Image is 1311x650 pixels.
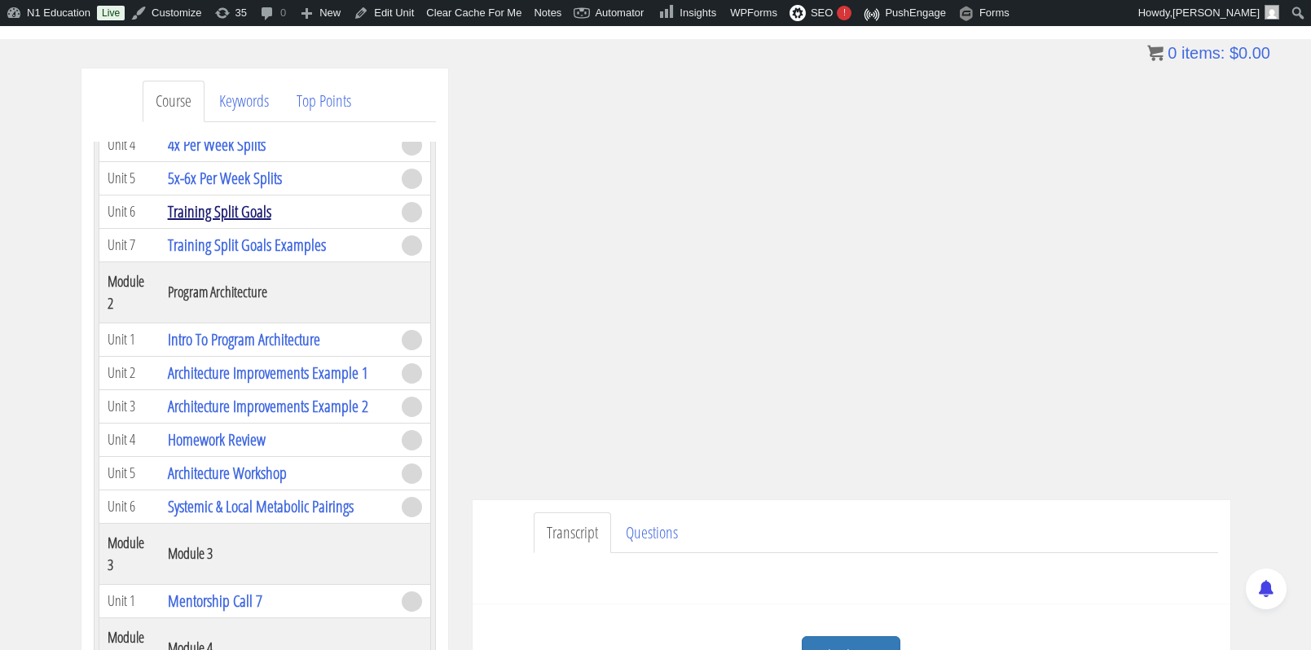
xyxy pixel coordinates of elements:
[284,81,364,122] a: Top Points
[1230,44,1270,62] bdi: 0.00
[168,395,368,417] a: Architecture Improvements Example 2
[168,167,282,189] a: 5x-6x Per Week Splits
[168,428,266,450] a: Homework Review
[99,389,160,423] td: Unit 3
[160,523,394,584] th: Module 3
[534,512,611,554] a: Transcript
[99,423,160,456] td: Unit 4
[99,456,160,490] td: Unit 5
[1181,44,1225,62] span: items:
[99,523,160,584] th: Module 3
[99,228,160,261] td: Unit 7
[1168,44,1177,62] span: 0
[99,195,160,228] td: Unit 6
[99,323,160,356] td: Unit 1
[1230,44,1238,62] span: $
[206,81,282,122] a: Keywords
[1172,7,1260,19] span: [PERSON_NAME]
[168,328,320,350] a: Intro To Program Architecture
[168,200,271,222] a: Training Split Goals
[99,356,160,389] td: Unit 2
[811,7,833,19] span: SEO
[99,584,160,617] td: Unit 1
[613,512,691,554] a: Questions
[1147,44,1270,62] a: 0 items: $0.00
[168,134,266,156] a: 4x Per Week Splits
[143,81,205,122] a: Course
[680,7,716,19] span: Insights
[99,128,160,161] td: Unit 4
[99,261,160,323] th: Module 2
[97,6,125,20] a: Live
[168,362,368,384] a: Architecture Improvements Example 1
[168,590,262,612] a: Mentorship Call 7
[1147,45,1164,61] img: icon11.png
[837,6,851,20] div: !
[168,495,354,517] a: Systemic & Local Metabolic Pairings
[168,462,287,484] a: Architecture Workshop
[99,161,160,195] td: Unit 5
[168,234,326,256] a: Training Split Goals Examples
[99,490,160,523] td: Unit 6
[160,261,394,323] th: Program Architecture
